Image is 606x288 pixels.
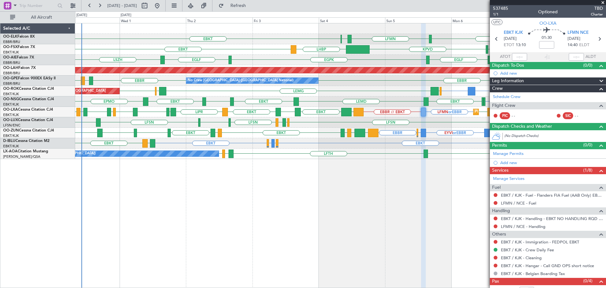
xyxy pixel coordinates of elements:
[3,97,19,101] span: OO-NSG
[3,108,18,112] span: OO-LXA
[3,81,20,86] a: EBBR/BRU
[516,42,526,48] span: 13:10
[492,85,503,92] span: Crew
[501,200,536,206] a: LFMN / NCE - Fuel
[3,45,35,49] a: OO-FSXFalcon 7X
[504,36,517,42] span: [DATE]
[186,17,252,23] div: Thu 2
[583,62,592,69] span: (0/0)
[3,129,54,132] a: OO-ZUNCessna Citation CJ4
[493,5,508,12] span: 537485
[53,17,120,23] div: Tue 30
[120,17,186,23] div: Wed 1
[3,56,17,59] span: OO-AIE
[492,207,510,215] span: Handling
[492,102,515,109] span: Flight Crew
[3,92,19,96] a: EBKT/KJK
[585,54,596,60] span: ALDT
[3,113,19,117] a: EBKT/KJK
[3,108,53,112] a: OO-LXACessna Citation CJ4
[3,133,19,138] a: EBKT/KJK
[475,107,549,117] div: Planned Maint Kortrijk-[GEOGRAPHIC_DATA]
[492,231,506,238] span: Others
[492,77,524,85] span: Leg Information
[492,62,524,69] span: Dispatch To-Dos
[451,17,518,23] div: Mon 6
[107,3,137,9] span: [DATE] - [DATE]
[504,133,606,140] div: (No Dispatch Checks)
[3,123,21,128] a: LFSN/ENC
[493,94,520,100] a: Schedule Crew
[583,278,592,284] span: (0/4)
[567,36,580,42] span: [DATE]
[3,87,54,91] a: OO-ROKCessna Citation CJ4
[3,139,15,143] span: D-IBLU
[3,40,20,44] a: EBBR/BRU
[121,13,131,18] div: [DATE]
[493,12,508,17] span: 1/1
[501,255,542,260] a: EBKT / KJK - Cleaning
[567,42,578,48] span: 14:40
[3,45,18,49] span: OO-FSX
[504,30,523,36] span: EBKT KJK
[501,224,545,229] a: LFMN / NCE - Handling
[501,239,579,245] a: EBKT / KJK - Immigration - FEDPOL EBKT
[567,30,589,36] span: LFMN NCE
[493,151,524,157] a: Manage Permits
[504,42,514,48] span: ETOT
[542,35,552,41] span: 01:30
[3,97,54,101] a: OO-NSGCessna Citation CJ4
[385,17,451,23] div: Sun 5
[538,9,558,15] div: Optioned
[188,76,294,85] div: No Crew [GEOGRAPHIC_DATA] ([GEOGRAPHIC_DATA] National)
[491,19,502,25] button: UTC
[19,1,56,10] input: Trip Number
[512,113,526,119] div: - -
[3,71,20,76] a: EBBR/BRU
[501,193,603,198] a: EBKT / KJK - Fuel - Flanders FIA Fuel (AAB Only) EBKT / KJK
[3,154,40,159] a: [PERSON_NAME]/QSA
[492,167,508,174] span: Services
[501,247,554,253] a: EBKT / KJK - Crew Daily Fee
[492,184,501,191] span: Fuel
[3,144,19,149] a: EBKT/KJK
[501,263,594,268] a: EBKT / KJK - Hangar - Call GND OPS short notice
[591,12,603,17] span: Charter
[500,160,603,165] div: Add new
[7,12,68,22] button: All Aircraft
[3,50,19,55] a: EBKT/KJK
[501,216,603,221] a: EBKT / KJK - Handling - EBKT NO HANDLING RQD FOR CJ
[3,35,17,39] span: OO-ELK
[225,3,252,8] span: Refresh
[591,5,603,12] span: TBD
[3,118,18,122] span: OO-LUX
[563,112,573,119] div: SIC
[3,77,18,80] span: OO-GPE
[3,118,53,122] a: OO-LUXCessna Citation CJ4
[3,150,18,153] span: LX-AOA
[16,15,67,20] span: All Aircraft
[3,77,56,80] a: OO-GPEFalcon 900EX EASy II
[500,112,510,119] div: PIC
[579,42,589,48] span: ELDT
[500,70,603,76] div: Add new
[493,176,525,182] a: Manage Services
[3,56,34,59] a: OO-AIEFalcon 7X
[3,60,20,65] a: EBBR/BRU
[500,54,510,60] span: ATOT
[3,35,35,39] a: OO-ELKFalcon 8X
[3,87,19,91] span: OO-ROK
[216,1,253,11] button: Refresh
[583,142,592,148] span: (0/0)
[539,20,556,27] span: OO-LXA
[252,17,319,23] div: Fri 3
[492,278,499,285] span: Pax
[319,17,385,23] div: Sat 4
[76,13,87,18] div: [DATE]
[3,129,19,132] span: OO-ZUN
[575,113,589,119] div: - -
[3,66,18,70] span: OO-LAH
[3,102,19,107] a: EBKT/KJK
[501,271,565,276] a: EBKT / KJK - Belgian Boarding Tax
[492,142,507,149] span: Permits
